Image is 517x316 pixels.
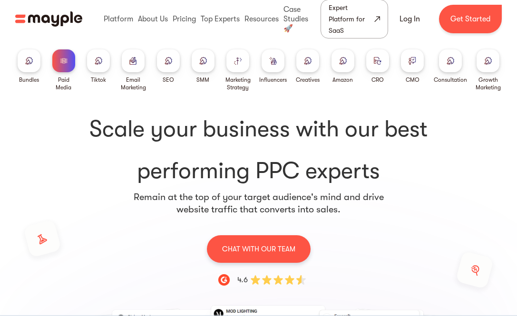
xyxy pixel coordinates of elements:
[136,4,170,34] div: About Us
[329,2,372,36] div: Expert Platform for SaaS
[157,49,180,84] a: SEO
[371,76,384,84] div: CRO
[120,49,147,91] a: Email Marketing
[15,10,82,28] img: Mayple logo
[366,49,389,84] a: CRO
[475,76,502,91] div: Growth Marketing
[259,49,287,84] a: Influencers
[170,4,198,34] div: Pricing
[27,114,490,186] h1: performing PPC experts
[259,76,287,84] div: Influencers
[222,243,295,255] p: CHAT WITH OUR TEAM
[388,8,431,30] a: Log In
[224,49,252,91] a: Marketing Strategy
[19,76,39,84] div: Bundles
[296,76,320,84] div: Creatives
[296,49,320,84] a: Creatives
[401,49,424,84] a: CMO
[475,49,502,91] a: Growth Marketing
[101,4,136,34] div: Platform
[207,235,311,263] a: CHAT WITH OUR TEAM
[224,76,252,91] div: Marketing Strategy
[27,114,490,144] span: Scale your business with our best
[237,274,248,286] div: 4.6
[91,76,106,84] div: Tiktok
[434,49,467,84] a: Consultation
[133,191,384,216] p: Remain at the top of your target audience's mind and drive website traffic that converts into sales.
[332,49,354,84] a: Amazon
[196,76,209,84] div: SMM
[50,76,77,91] div: Paid Media
[332,76,353,84] div: Amazon
[120,76,147,91] div: Email Marketing
[163,76,174,84] div: SEO
[18,49,40,84] a: Bundles
[242,4,281,34] div: Resources
[15,10,82,28] a: home
[434,76,467,84] div: Consultation
[346,206,517,316] iframe: To enrich screen reader interactions, please activate Accessibility in Grammarly extension settings
[439,5,502,33] a: Get Started
[50,49,77,91] a: Paid Media
[198,4,242,34] div: Top Experts
[87,49,110,84] a: Tiktok
[406,76,419,84] div: CMO
[346,206,517,316] div: Chat Widget
[192,49,215,84] a: SMM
